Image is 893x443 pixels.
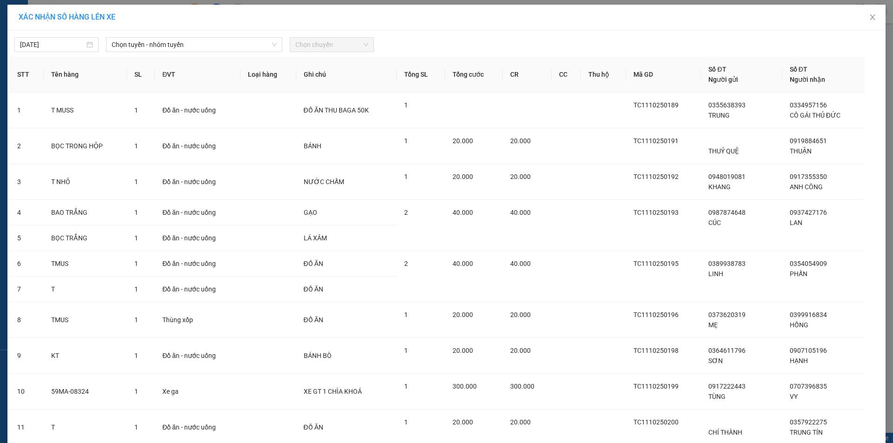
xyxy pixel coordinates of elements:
td: T MUSS [44,93,127,128]
button: Close [860,5,886,31]
span: 1 [134,234,138,242]
td: Đồ ăn - nước uống [155,338,240,374]
span: 20.000 [510,311,531,318]
th: SL [127,57,155,93]
td: BỌC TRẮNG [44,225,127,251]
span: close [869,13,876,21]
td: 4 [10,200,44,225]
span: Người nhận [790,76,825,83]
th: Ghi chú [296,57,397,93]
span: HỒNG [790,321,808,329]
th: Tên hàng [44,57,127,93]
span: 1 [134,260,138,267]
td: Đồ ăn - nước uống [155,93,240,128]
span: Người gửi [708,76,738,83]
span: XÁC NHẬN SỐ HÀNG LÊN XE [19,13,115,21]
span: 40.000 [453,260,473,267]
span: XE GT 1 CHÌA KHOÁ [304,388,362,395]
span: 0373620319 [708,311,746,318]
span: 0987874648 [708,209,746,216]
th: CC [552,57,581,93]
span: 1 [404,311,408,318]
span: 0707396835 [790,383,827,390]
td: KT [44,338,127,374]
span: 0937427176 [790,209,827,216]
span: LÁ XÂM [304,234,327,242]
span: 2 [404,209,408,216]
span: 20.000 [453,418,473,426]
span: Số ĐT [790,66,807,73]
span: THUỶ QUỆ [708,147,739,155]
span: NƯỚC CHẤM [304,178,344,185]
span: 20.000 [453,347,473,354]
span: 0919884651 [790,137,827,145]
span: 1 [134,285,138,293]
span: 1 [404,137,408,145]
th: Tổng SL [397,57,445,93]
span: LAN [790,219,802,226]
span: 1 [134,388,138,395]
span: 1 [134,106,138,114]
span: MẸ [708,321,718,329]
span: 20.000 [510,137,531,145]
td: 59MA-08324 [44,374,127,410]
span: TC1110250196 [633,311,679,318]
span: KHANG [708,183,731,191]
td: BỌC TRONG HỘP [44,128,127,164]
span: 20.000 [453,173,473,180]
td: 2 [10,128,44,164]
span: TRUNG [708,112,730,119]
span: 40.000 [453,209,473,216]
span: 1 [404,173,408,180]
span: TC1110250195 [633,260,679,267]
span: CHÍ THÀNH [708,429,742,436]
th: CR [503,57,552,93]
td: Đồ ăn - nước uống [155,251,240,277]
th: STT [10,57,44,93]
td: 9 [10,338,44,374]
span: 300.000 [510,383,534,390]
span: 1 [134,423,138,431]
span: VY [790,393,798,400]
span: TÙNG [708,393,726,400]
span: 0907105196 [790,347,827,354]
span: 20.000 [510,347,531,354]
td: Đồ ăn - nước uống [155,225,240,251]
td: Đồ ăn - nước uống [155,164,240,200]
span: TC1110250189 [633,101,679,109]
span: 2 [404,260,408,267]
td: 7 [10,277,44,302]
span: GẠO [304,209,317,216]
span: ĐỒ ĂN [304,316,323,324]
span: 0364611796 [708,347,746,354]
span: 1 [134,142,138,150]
span: 0917355350 [790,173,827,180]
span: Số ĐT [708,66,726,73]
th: Thu hộ [581,57,626,93]
td: 1 [10,93,44,128]
span: CÔ GÁI THỦ ĐỨC [790,112,840,119]
span: ĐỒ ĂN [304,260,323,267]
span: 20.000 [510,418,531,426]
span: 1 [134,178,138,185]
span: 1 [404,383,408,390]
span: ĐỒ ĂN [304,423,323,431]
span: Chọn chuyến [295,38,368,52]
input: 11/10/2025 [20,40,85,50]
th: Mã GD [626,57,701,93]
td: Đồ ăn - nước uống [155,128,240,164]
span: ANH CÔNG [790,183,823,191]
span: TC1110250199 [633,383,679,390]
span: 0334957156 [790,101,827,109]
span: down [272,42,277,47]
td: 6 [10,251,44,277]
span: TC1110250193 [633,209,679,216]
td: Xe ga [155,374,240,410]
span: 1 [134,352,138,359]
span: 1 [404,101,408,109]
span: 20.000 [510,173,531,180]
td: TMUS [44,251,127,277]
th: ĐVT [155,57,240,93]
span: 0354054909 [790,260,827,267]
span: BÁNH [304,142,321,150]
